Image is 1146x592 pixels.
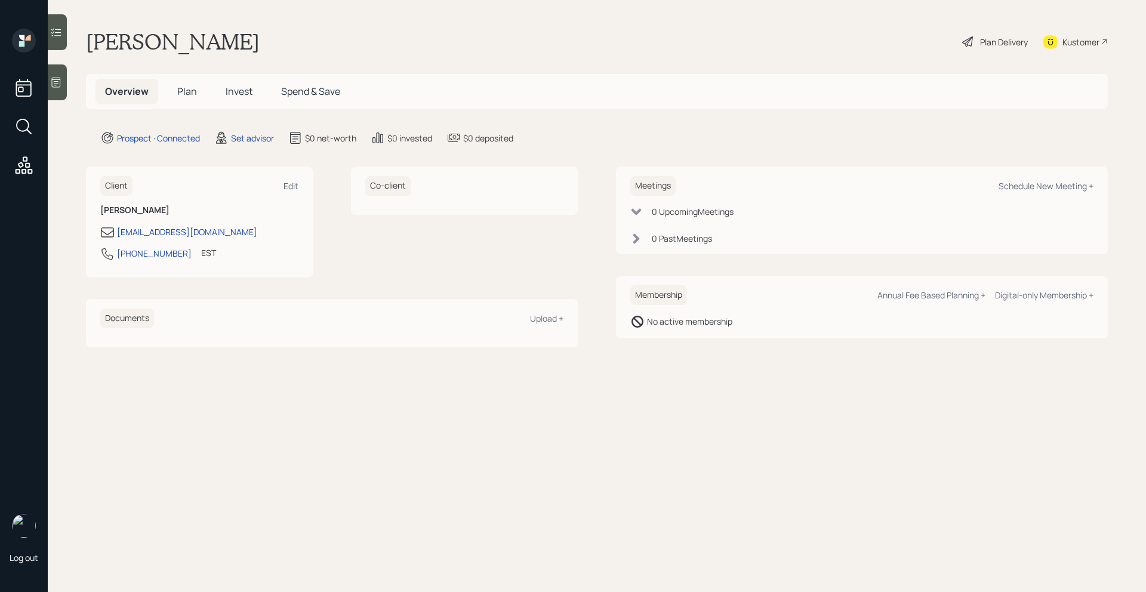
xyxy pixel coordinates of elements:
[117,226,257,238] div: [EMAIL_ADDRESS][DOMAIN_NAME]
[281,85,340,98] span: Spend & Save
[530,313,563,324] div: Upload +
[100,309,154,328] h6: Documents
[463,132,513,144] div: $0 deposited
[100,205,298,215] h6: [PERSON_NAME]
[284,180,298,192] div: Edit
[86,29,260,55] h1: [PERSON_NAME]
[226,85,252,98] span: Invest
[652,205,734,218] div: 0 Upcoming Meeting s
[1062,36,1099,48] div: Kustomer
[12,514,36,538] img: retirable_logo.png
[995,289,1093,301] div: Digital-only Membership +
[10,552,38,563] div: Log out
[201,246,216,259] div: EST
[231,132,274,144] div: Set advisor
[117,247,192,260] div: [PHONE_NUMBER]
[100,176,133,196] h6: Client
[305,132,356,144] div: $0 net-worth
[630,176,676,196] h6: Meetings
[105,85,149,98] span: Overview
[980,36,1028,48] div: Plan Delivery
[177,85,197,98] span: Plan
[647,315,732,328] div: No active membership
[387,132,432,144] div: $0 invested
[365,176,411,196] h6: Co-client
[877,289,985,301] div: Annual Fee Based Planning +
[117,132,200,144] div: Prospect · Connected
[630,285,687,305] h6: Membership
[652,232,712,245] div: 0 Past Meeting s
[999,180,1093,192] div: Schedule New Meeting +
